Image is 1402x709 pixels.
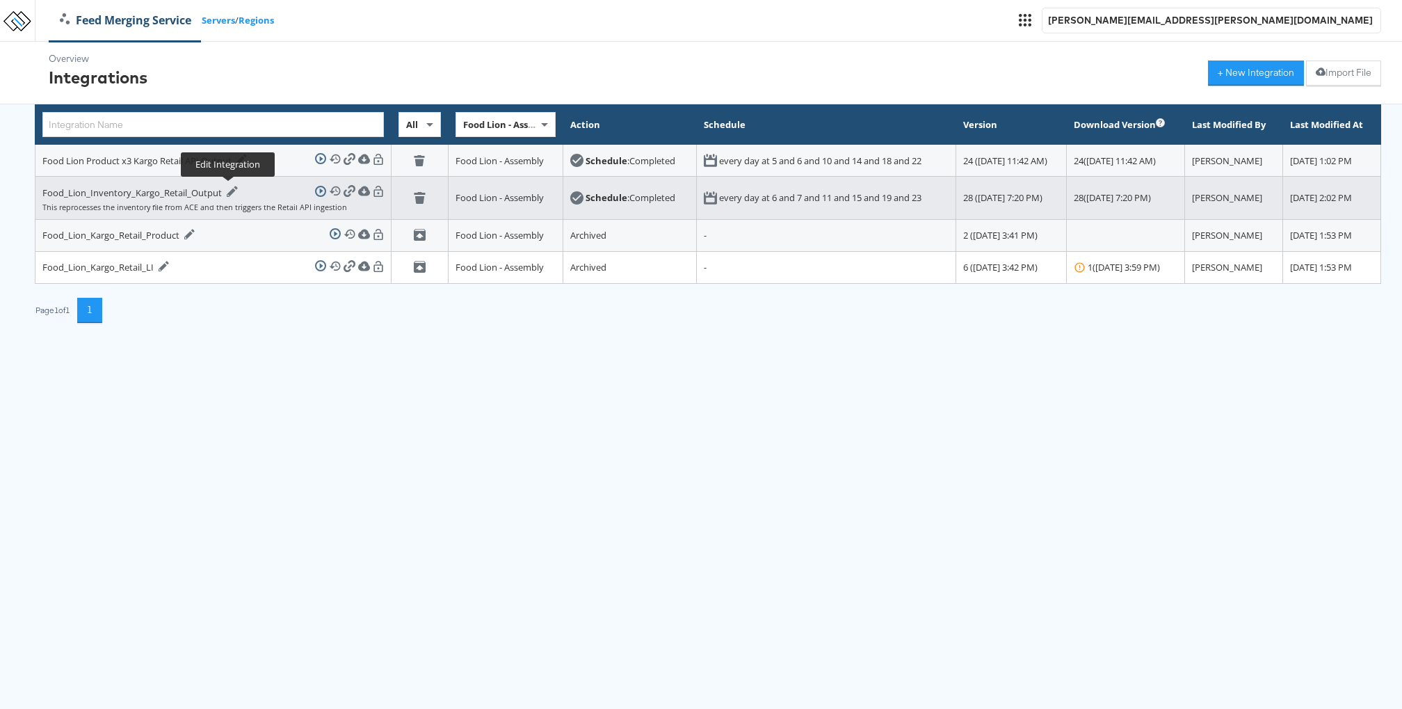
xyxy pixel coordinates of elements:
[956,177,1067,220] td: 28 ([DATE] 7:20 PM)
[586,191,675,205] div: : Completed
[1283,220,1381,252] td: [DATE] 1:53 PM
[956,252,1067,284] td: 6 ([DATE] 3:42 PM)
[1184,145,1283,177] td: [PERSON_NAME]
[77,298,102,323] button: 1
[1208,61,1304,86] button: + New Integration
[1306,61,1381,86] button: Import File
[448,177,563,220] td: Food Lion - Assembly
[42,154,248,168] div: Food Lion Product x3 Kargo Retail API Output
[956,145,1067,177] td: 24 ([DATE] 11:42 AM)
[563,252,697,284] td: Archived
[1184,177,1283,220] td: [PERSON_NAME]
[1074,191,1177,205] div: 28 ( [DATE] 7:20 PM )
[1184,220,1283,252] td: [PERSON_NAME]
[49,13,274,29] div: /
[448,252,563,284] td: Food Lion - Assembly
[224,186,238,200] a: Edit Integration
[1283,105,1381,145] th: Last Modified At
[49,13,202,29] a: Feed Merging Service
[1074,154,1177,168] div: 24 ( [DATE] 11:42 AM )
[563,105,697,145] th: Action
[563,220,697,252] td: Archived
[956,105,1067,145] th: Version
[202,14,235,27] a: Servers
[49,65,147,89] div: Integrations
[719,191,921,205] div: every day at 6 and 7 and 11 and 15 and 19 and 23
[956,220,1067,252] td: 2 ([DATE] 3:41 PM)
[42,186,238,200] div: Food_Lion_Inventory_Kargo_Retail_Output
[406,118,418,131] span: All
[49,52,147,65] div: Overview
[586,191,627,204] strong: Schedule
[1074,118,1156,132] div: Download Version
[586,154,627,167] strong: Schedule
[1283,252,1381,284] td: [DATE] 1:53 PM
[448,145,563,177] td: Food Lion - Assembly
[42,229,195,243] div: Food_Lion_Kargo_Retail_Product
[1184,105,1283,145] th: Last Modified By
[704,229,949,242] div: -
[697,105,956,145] th: Schedule
[719,154,921,168] div: every day at 5 and 6 and 10 and 14 and 18 and 22
[42,261,170,275] div: Food_Lion_Kargo_Retail_LI
[463,118,556,131] span: Food Lion - Assembly
[1283,145,1381,177] td: [DATE] 1:02 PM
[35,305,70,315] div: Page 1 of 1
[1283,177,1381,220] td: [DATE] 2:02 PM
[448,220,563,252] td: Food Lion - Assembly
[42,112,384,137] input: Integration Name
[239,14,274,27] a: Regions
[1074,261,1177,274] div: 1 ( [DATE] 3:59 PM )
[1184,252,1283,284] td: [PERSON_NAME]
[704,261,949,274] div: -
[42,202,384,212] div: This reprocesses the inventory file from ACE and then triggers the Retail API ingestion
[586,154,675,168] div: : Completed
[1048,14,1375,27] div: [PERSON_NAME][EMAIL_ADDRESS][PERSON_NAME][DOMAIN_NAME]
